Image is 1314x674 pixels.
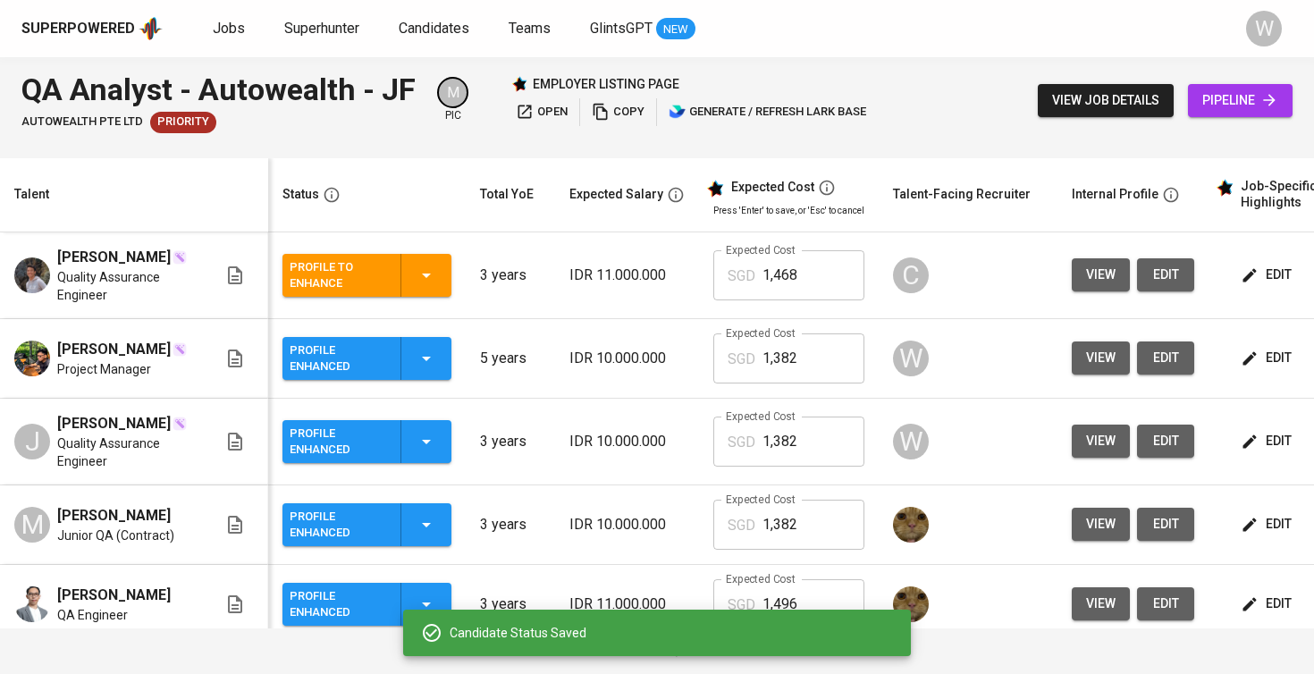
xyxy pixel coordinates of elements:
[150,114,216,131] span: Priority
[893,257,929,293] div: C
[731,180,814,196] div: Expected Cost
[1137,341,1194,375] button: edit
[480,514,541,535] p: 3 years
[1151,513,1180,535] span: edit
[1151,430,1180,452] span: edit
[290,422,386,461] div: Profile Enhanced
[284,20,359,37] span: Superhunter
[21,15,163,42] a: Superpoweredapp logo
[14,257,50,293] img: Ikram Ferdinand
[728,594,755,616] p: SGD
[728,432,755,453] p: SGD
[399,18,473,40] a: Candidates
[569,265,685,286] p: IDR 11.000.000
[213,20,245,37] span: Jobs
[728,515,755,536] p: SGD
[1237,341,1299,375] button: edit
[57,413,171,434] span: [PERSON_NAME]
[57,434,196,470] span: Quality Assurance Engineer
[1237,258,1299,291] button: edit
[1052,89,1159,112] span: view job details
[728,349,755,370] p: SGD
[399,20,469,37] span: Candidates
[290,339,386,378] div: Profile Enhanced
[893,586,929,622] img: ec6c0910-f960-4a00-a8f8-c5744e41279e.jpg
[57,606,128,624] span: QA Engineer
[284,18,363,40] a: Superhunter
[1151,264,1180,286] span: edit
[14,507,50,543] div: M
[57,360,151,378] span: Project Manager
[1072,425,1130,458] button: view
[1086,347,1116,369] span: view
[1237,425,1299,458] button: edit
[1244,347,1292,369] span: edit
[669,102,866,122] span: generate / refresh lark base
[1244,513,1292,535] span: edit
[590,18,695,40] a: GlintsGPT NEW
[656,21,695,38] span: NEW
[57,585,171,606] span: [PERSON_NAME]
[1072,341,1130,375] button: view
[1216,179,1234,197] img: glints_star.svg
[1244,430,1292,452] span: edit
[669,103,686,121] img: lark
[569,183,663,206] div: Expected Salary
[14,183,49,206] div: Talent
[1072,258,1130,291] button: view
[1202,89,1278,112] span: pipeline
[1244,264,1292,286] span: edit
[290,505,386,544] div: Profile Enhanced
[1137,587,1194,620] button: edit
[1086,264,1116,286] span: view
[509,18,554,40] a: Teams
[1137,258,1194,291] button: edit
[587,98,649,126] button: copy
[1137,425,1194,458] a: edit
[139,15,163,42] img: app logo
[1038,84,1174,117] button: view job details
[569,514,685,535] p: IDR 10.000.000
[14,341,50,376] img: Suwardhana Suwardhana
[57,527,174,544] span: Junior QA (Contract)
[14,586,50,622] img: Fadhel Ar Rizky Liranda
[57,339,171,360] span: [PERSON_NAME]
[290,585,386,624] div: Profile Enhanced
[480,348,541,369] p: 5 years
[282,254,451,297] button: Profile to Enhance
[1072,587,1130,620] button: view
[592,102,644,122] span: copy
[1151,347,1180,369] span: edit
[569,348,685,369] p: IDR 10.000.000
[437,77,468,108] div: M
[21,19,135,39] div: Superpowered
[450,624,897,642] div: Candidate Status Saved
[713,204,864,217] p: Press 'Enter' to save, or 'Esc' to cancel
[533,75,679,93] p: employer listing page
[664,98,871,126] button: lark generate / refresh lark base
[1237,587,1299,620] button: edit
[590,20,653,37] span: GlintsGPT
[21,68,416,112] div: QA Analyst - Autowealth - JF
[511,98,572,126] button: open
[173,342,187,357] img: magic_wand.svg
[282,503,451,546] button: Profile Enhanced
[282,420,451,463] button: Profile Enhanced
[1086,430,1116,452] span: view
[57,505,171,527] span: [PERSON_NAME]
[728,265,755,287] p: SGD
[480,431,541,452] p: 3 years
[509,20,551,37] span: Teams
[480,183,534,206] div: Total YoE
[1072,183,1158,206] div: Internal Profile
[893,424,929,459] div: W
[893,183,1031,206] div: Talent-Facing Recruiter
[1137,508,1194,541] button: edit
[1086,593,1116,615] span: view
[480,265,541,286] p: 3 years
